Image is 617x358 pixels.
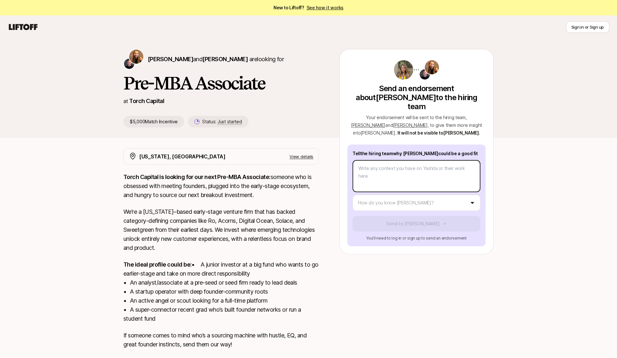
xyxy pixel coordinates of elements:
a: See how it works [307,5,344,10]
p: Send an endorsement about [PERSON_NAME] to the hiring team [347,84,486,111]
span: Just started [218,119,242,125]
img: Christopher Harper [124,59,134,69]
a: Torch Capital [129,98,164,104]
span: [PERSON_NAME] [148,56,193,62]
strong: The ideal profile could be: [123,261,192,268]
p: Tell the hiring team why [PERSON_NAME] could be a good fit [353,150,480,157]
p: are looking for [148,55,284,64]
p: [US_STATE], [GEOGRAPHIC_DATA] [139,152,226,161]
strong: Torch Capital is looking for our next Pre-MBA Associate: [123,174,271,180]
p: • A junior investor at a big fund who wants to go earlier-stage and take on more direct responsib... [123,260,319,323]
p: Status: [202,118,242,126]
span: [PERSON_NAME] [202,56,248,62]
h1: Pre-MBA Associate [123,73,319,93]
img: Christopher Harper [420,69,430,80]
span: [PERSON_NAME] [393,122,427,128]
img: Katie Reiner [129,50,143,64]
p: someone who is obsessed with meeting founders, plugged into the early-stage ecosystem, and hungry... [123,173,319,200]
img: e5d0df73_4e0f_4961_abac_471e08557dae.jpg [394,60,413,80]
p: at [123,97,128,105]
p: If someone comes to mind who’s a sourcing machine with hustle, EQ, and great founder instincts, s... [123,331,319,349]
img: Katie Reiner [425,60,439,74]
span: and [385,122,428,128]
span: New to Liftoff? [273,4,344,12]
button: Sign in or Sign up [566,21,609,33]
span: [PERSON_NAME] [351,122,385,128]
span: Your endorsement will be sent to the hiring team , , to give them more insight into [PERSON_NAME] . [351,115,482,136]
span: It will not be visible to [PERSON_NAME] . [398,130,480,136]
p: You’ll need to log in or sign up to send an endorsement [353,235,480,241]
span: and [193,56,248,62]
p: $5,000 Match Incentive [123,116,184,127]
p: View details [290,153,313,160]
p: We’re a [US_STATE]–based early-stage venture firm that has backed category-defining companies lik... [123,207,319,252]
